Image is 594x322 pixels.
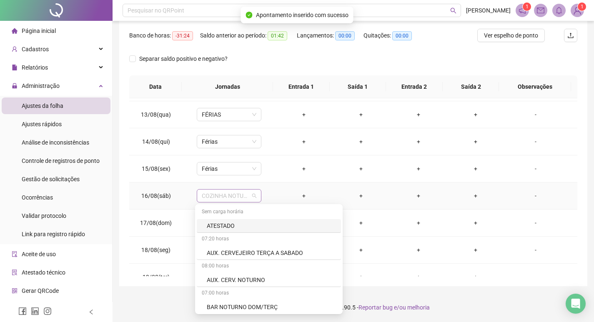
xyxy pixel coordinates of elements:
span: Gerar QRCode [22,287,59,294]
div: - [511,110,560,119]
div: + [339,245,383,255]
div: ATESTADO [197,219,341,233]
div: Saldo anterior ao período: [200,31,297,40]
div: + [454,110,498,119]
div: + [282,137,326,146]
span: Aceite de uso [22,251,56,257]
span: Férias [202,135,256,148]
span: mail [537,7,544,14]
span: solution [12,270,18,275]
span: Controle de registros de ponto [22,157,100,164]
div: - [511,164,560,173]
span: notification [519,7,526,14]
div: + [282,110,326,119]
span: Reportar bug e/ou melhoria [358,304,430,311]
span: check-circle [246,12,253,18]
span: Validar protocolo [22,212,66,219]
div: - [511,191,560,200]
div: + [396,164,441,173]
span: user-add [12,46,18,52]
span: 1 [526,4,529,10]
div: + [282,191,326,200]
span: instagram [43,307,52,315]
span: 1 [581,4,584,10]
div: AUX. CERVEJEIRO TERÇA A SABADO [207,248,336,257]
span: 00:00 [392,31,412,40]
div: - [511,137,560,146]
span: Análise de inconsistências [22,139,89,146]
div: - [511,218,560,227]
div: - [511,272,560,282]
div: 07:20 horas [197,233,341,246]
div: + [339,272,383,282]
span: lock [12,83,18,89]
div: + [339,137,383,146]
span: Página inicial [22,27,56,34]
span: 19/08(ter) [143,274,170,280]
div: AUX. CERV. NOTURNO [197,273,341,287]
div: BAR NOTURNO DOM/TERÇ [197,300,341,314]
th: Saída 1 [330,75,386,98]
img: 93072 [571,4,584,17]
div: + [396,272,441,282]
span: Gestão de solicitações [22,176,80,182]
span: Ajustes rápidos [22,121,62,127]
span: Ver espelho de ponto [484,31,538,40]
div: + [396,218,441,227]
div: + [339,110,383,119]
div: + [454,164,498,173]
span: 17/08(dom) [140,220,172,226]
div: + [454,218,498,227]
sup: 1 [523,2,531,11]
th: Entrada 2 [386,75,443,98]
div: 08:00 horas [197,260,341,273]
div: + [339,191,383,200]
div: + [339,218,383,227]
span: -31:24 [172,31,193,40]
button: Ver espelho de ponto [477,29,545,42]
span: Separar saldo positivo e negativo? [136,54,231,63]
div: + [396,245,441,255]
span: left [88,309,94,315]
div: Quitações: [363,31,422,40]
div: + [339,164,383,173]
span: Atestado técnico [22,269,65,276]
div: + [454,245,498,255]
span: file [12,65,18,70]
span: 00:00 [335,31,355,40]
span: qrcode [12,288,18,294]
th: Observações [499,75,571,98]
div: Banco de horas: [129,31,200,40]
span: audit [12,251,18,257]
div: + [282,164,326,173]
span: search [450,7,456,14]
span: upload [567,32,574,39]
th: Jornadas [182,75,273,98]
div: + [396,110,441,119]
sup: Atualize o seu contato no menu Meus Dados [578,2,586,11]
span: Administração [22,82,60,89]
span: Férias [202,162,256,175]
div: ATESTADO [207,221,336,230]
span: linkedin [31,307,39,315]
span: Cadastros [22,46,49,52]
span: home [12,28,18,34]
span: FÉRIAS [202,108,256,121]
span: Observações [506,82,564,91]
span: Ajustes da folha [22,102,63,109]
div: Open Intercom Messenger [566,294,586,314]
div: AUX. CERVEJEIRO TERÇA A SABADO [197,246,341,260]
div: Sem carga horária [197,206,341,219]
span: [PERSON_NAME] [466,6,511,15]
div: AUX. CERV. NOTURNO [207,275,336,285]
span: 18/08(seg) [141,247,170,253]
th: Entrada 1 [273,75,330,98]
span: Link para registro rápido [22,231,85,237]
div: BAR NOTURNO DOM/TERÇ [207,302,336,312]
span: facebook [18,307,27,315]
span: 16/08(sáb) [141,192,171,199]
span: 14/08(qui) [142,138,170,145]
span: 15/08(sex) [142,165,170,172]
div: Lançamentos: [297,31,363,40]
div: + [454,272,498,282]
